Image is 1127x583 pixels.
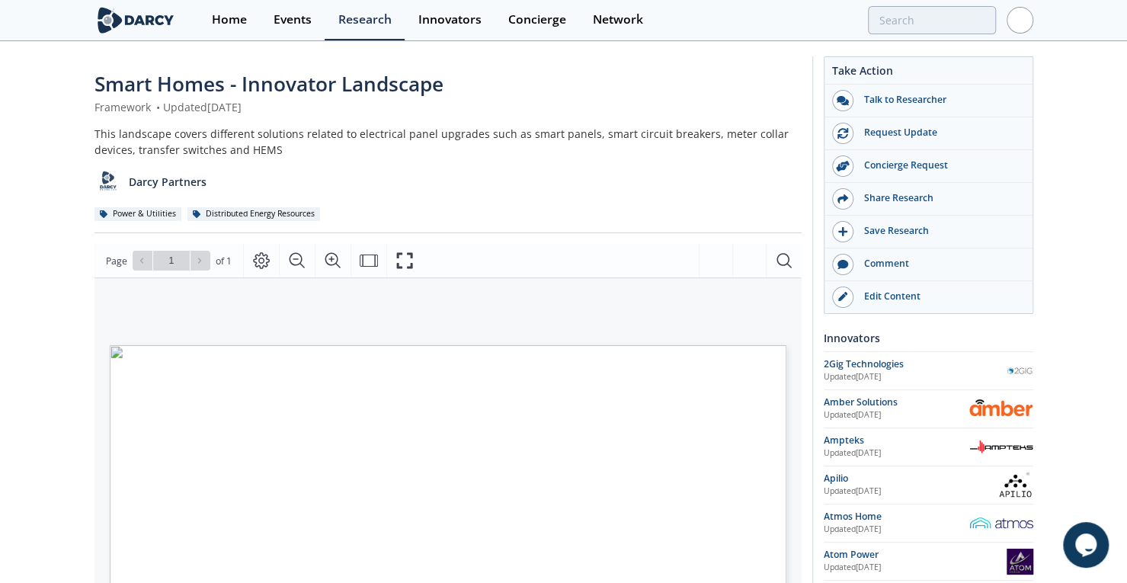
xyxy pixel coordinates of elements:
[824,396,1033,422] a: Amber Solutions Updated[DATE] Amber Solutions
[824,357,1007,371] div: 2Gig Technologies
[969,517,1033,528] img: Atmos Home
[824,434,969,447] div: Ampteks
[824,447,969,460] div: Updated [DATE]
[824,510,1033,537] a: Atmos Home Updated[DATE] Atmos Home
[824,434,1033,460] a: Ampteks Updated[DATE] Ampteks
[94,126,802,158] div: This landscape covers different solutions related to electrical panel upgrades such as smart pane...
[94,207,182,221] div: Power & Utilities
[824,485,997,498] div: Updated [DATE]
[824,562,1007,574] div: Updated [DATE]
[1007,7,1033,34] img: Profile
[508,14,566,26] div: Concierge
[129,174,207,190] p: Darcy Partners
[824,524,969,536] div: Updated [DATE]
[969,440,1033,454] img: Ampteks
[853,126,1024,139] div: Request Update
[1063,522,1112,568] iframe: chat widget
[824,548,1033,575] a: Atom Power Updated[DATE] Atom Power
[824,396,969,409] div: Amber Solutions
[593,14,643,26] div: Network
[853,93,1024,107] div: Talk to Researcher
[94,70,443,98] span: Smart Homes - Innovator Landscape
[1007,357,1033,384] img: 2Gig Technologies
[1007,548,1033,575] img: Atom Power
[853,224,1024,238] div: Save Research
[853,290,1024,303] div: Edit Content
[824,409,969,421] div: Updated [DATE]
[824,472,1033,498] a: Apilio Updated[DATE] Apilio
[824,472,997,485] div: Apilio
[154,100,163,114] span: •
[187,207,321,221] div: Distributed Energy Resources
[338,14,392,26] div: Research
[418,14,482,26] div: Innovators
[94,99,802,115] div: Framework Updated [DATE]
[274,14,312,26] div: Events
[824,62,1033,85] div: Take Action
[853,191,1024,205] div: Share Research
[996,472,1033,498] img: Apilio
[824,325,1033,351] div: Innovators
[94,7,178,34] img: logo-wide.svg
[824,357,1033,384] a: 2Gig Technologies Updated[DATE] 2Gig Technologies
[853,159,1024,172] div: Concierge Request
[824,281,1033,313] a: Edit Content
[824,371,1007,383] div: Updated [DATE]
[868,6,996,34] input: Advanced Search
[824,510,969,524] div: Atmos Home
[969,398,1033,419] img: Amber Solutions
[853,257,1024,271] div: Comment
[824,548,1007,562] div: Atom Power
[212,14,247,26] div: Home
